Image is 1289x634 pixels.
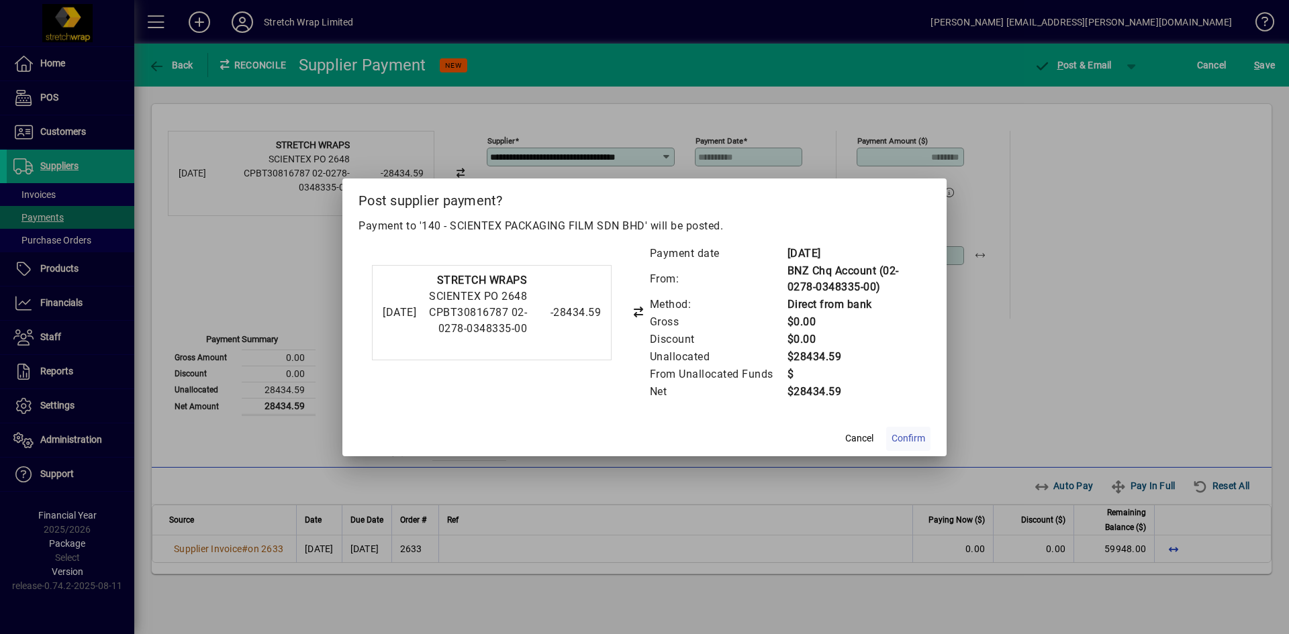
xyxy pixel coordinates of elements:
td: BNZ Chq Account (02-0278-0348335-00) [787,262,917,296]
p: Payment to '140 - SCIENTEX PACKAGING FILM SDN BHD' will be posted. [359,218,930,234]
h2: Post supplier payment? [342,178,947,217]
td: $0.00 [787,313,917,331]
span: Confirm [892,431,925,445]
strong: STRETCH WRAPS [437,274,528,286]
td: $28434.59 [787,383,917,401]
td: Net [649,383,787,401]
td: Payment date [649,245,787,262]
td: Direct from bank [787,296,917,313]
td: Unallocated [649,348,787,366]
td: Method: [649,296,787,313]
td: [DATE] [787,245,917,262]
td: Gross [649,313,787,331]
td: From: [649,262,787,296]
td: Discount [649,331,787,348]
span: Cancel [845,431,873,445]
td: $0.00 [787,331,917,348]
td: $28434.59 [787,348,917,366]
td: From Unallocated Funds [649,366,787,383]
div: -28434.59 [534,305,601,321]
span: SCIENTEX PO 2648 CPBT30816787 02-0278-0348335-00 [429,290,527,335]
button: Cancel [838,427,881,451]
button: Confirm [886,427,930,451]
td: $ [787,366,917,383]
div: [DATE] [383,305,416,321]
